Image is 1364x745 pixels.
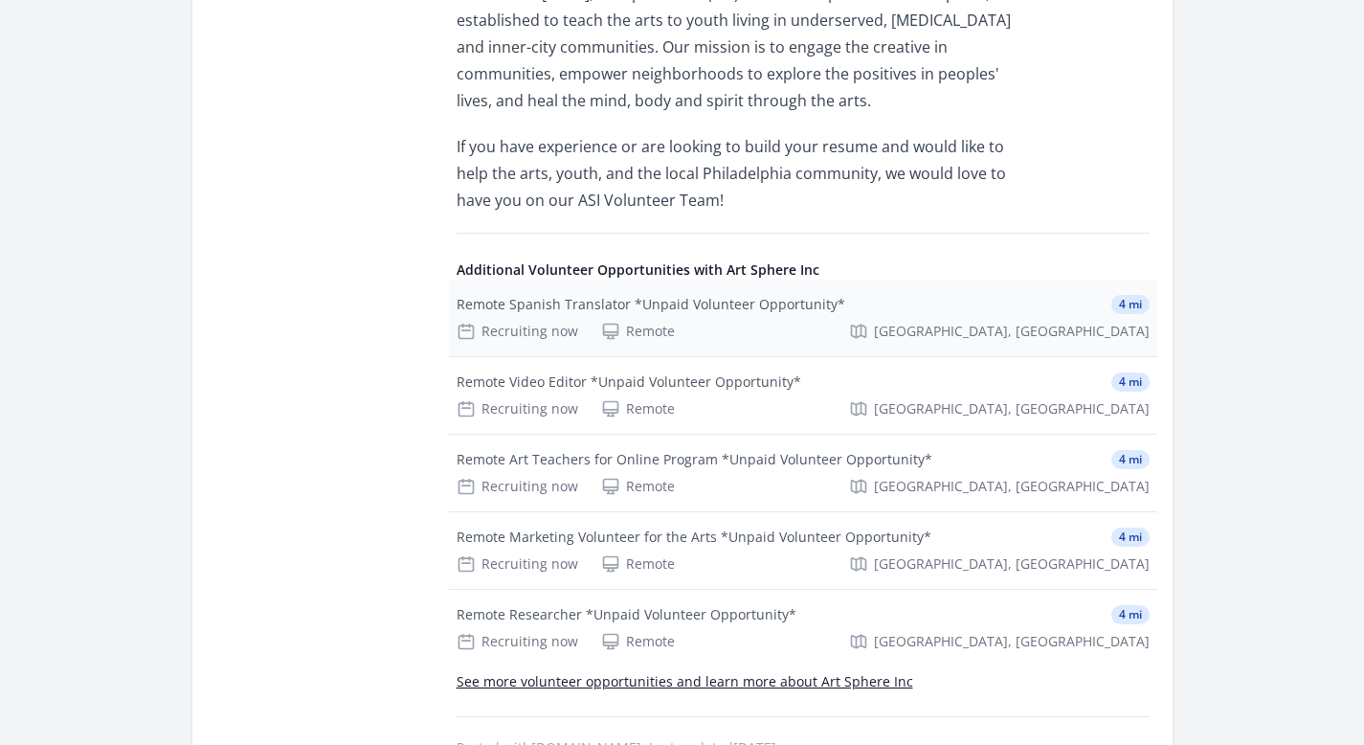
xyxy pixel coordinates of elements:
div: Remote Art Teachers for Online Program *Unpaid Volunteer Opportunity* [457,450,932,469]
span: 4 mi [1111,605,1150,624]
div: Remote Spanish Translator *Unpaid Volunteer Opportunity* [457,295,845,314]
div: Recruiting now [457,322,578,341]
span: [GEOGRAPHIC_DATA], [GEOGRAPHIC_DATA] [874,322,1150,341]
span: 4 mi [1111,295,1150,314]
a: See more volunteer opportunities and learn more about Art Sphere Inc [457,672,913,690]
span: 4 mi [1111,528,1150,547]
a: Remote Art Teachers for Online Program *Unpaid Volunteer Opportunity* 4 mi Recruiting now Remote ... [449,435,1157,511]
a: Remote Marketing Volunteer for the Arts *Unpaid Volunteer Opportunity* 4 mi Recruiting now Remote... [449,512,1157,589]
div: Remote Researcher *Unpaid Volunteer Opportunity* [457,605,796,624]
span: [GEOGRAPHIC_DATA], [GEOGRAPHIC_DATA] [874,399,1150,418]
div: Remote [601,477,675,496]
p: If you have experience or are looking to build your resume and would like to help the arts, youth... [457,133,1017,214]
span: [GEOGRAPHIC_DATA], [GEOGRAPHIC_DATA] [874,632,1150,651]
h4: Additional Volunteer Opportunities with Art Sphere Inc [457,260,1150,280]
div: Remote [601,554,675,574]
div: Recruiting now [457,477,578,496]
div: Remote [601,322,675,341]
div: Remote [601,632,675,651]
div: Recruiting now [457,554,578,574]
span: 4 mi [1111,450,1150,469]
div: Recruiting now [457,632,578,651]
div: Remote [601,399,675,418]
div: Recruiting now [457,399,578,418]
div: Remote Video Editor *Unpaid Volunteer Opportunity* [457,372,801,392]
div: Remote Marketing Volunteer for the Arts *Unpaid Volunteer Opportunity* [457,528,931,547]
span: 4 mi [1111,372,1150,392]
a: Remote Spanish Translator *Unpaid Volunteer Opportunity* 4 mi Recruiting now Remote [GEOGRAPHIC_D... [449,280,1157,356]
a: Remote Video Editor *Unpaid Volunteer Opportunity* 4 mi Recruiting now Remote [GEOGRAPHIC_DATA], ... [449,357,1157,434]
span: [GEOGRAPHIC_DATA], [GEOGRAPHIC_DATA] [874,477,1150,496]
a: Remote Researcher *Unpaid Volunteer Opportunity* 4 mi Recruiting now Remote [GEOGRAPHIC_DATA], [G... [449,590,1157,666]
span: [GEOGRAPHIC_DATA], [GEOGRAPHIC_DATA] [874,554,1150,574]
